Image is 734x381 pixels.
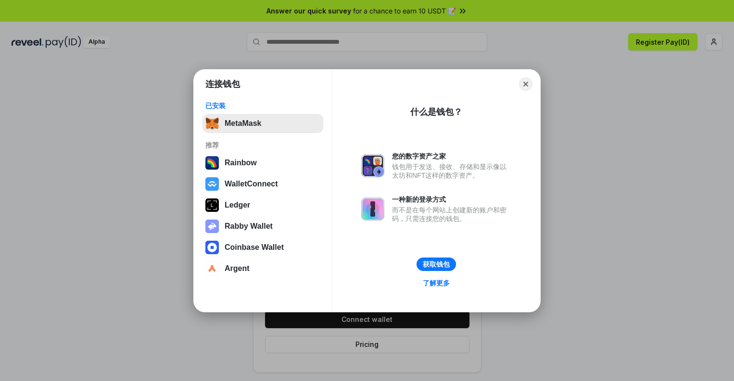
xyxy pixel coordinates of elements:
a: 了解更多 [417,277,456,289]
button: Ledger [202,196,323,215]
img: svg+xml,%3Csvg%20width%3D%2228%22%20height%3D%2228%22%20viewBox%3D%220%200%2028%2028%22%20fill%3D... [205,262,219,275]
div: 而不是在每个网站上创建新的账户和密码，只需连接您的钱包。 [392,206,511,223]
button: Rainbow [202,153,323,172]
button: Coinbase Wallet [202,238,323,257]
img: svg+xml,%3Csvg%20xmlns%3D%22http%3A%2F%2Fwww.w3.org%2F2000%2Fsvg%22%20width%3D%2228%22%20height%3... [205,198,219,212]
div: 已安装 [205,101,320,110]
button: Rabby Wallet [202,217,323,236]
div: Rainbow [225,159,257,167]
button: Argent [202,259,323,278]
img: svg+xml,%3Csvg%20xmlns%3D%22http%3A%2F%2Fwww.w3.org%2F2000%2Fsvg%22%20fill%3D%22none%22%20viewBox... [361,197,384,221]
div: 获取钱包 [423,260,450,269]
div: Argent [225,264,250,273]
div: 一种新的登录方式 [392,195,511,204]
button: WalletConnect [202,174,323,194]
button: 获取钱包 [417,258,456,271]
div: Coinbase Wallet [225,243,284,252]
img: svg+xml,%3Csvg%20width%3D%22120%22%20height%3D%22120%22%20viewBox%3D%220%200%20120%20120%22%20fil... [205,156,219,170]
h1: 连接钱包 [205,78,240,90]
img: svg+xml,%3Csvg%20width%3D%2228%22%20height%3D%2228%22%20viewBox%3D%220%200%2028%2028%22%20fill%3D... [205,177,219,191]
img: svg+xml,%3Csvg%20fill%3D%22none%22%20height%3D%2233%22%20viewBox%3D%220%200%2035%2033%22%20width%... [205,117,219,130]
div: 推荐 [205,141,320,149]
img: svg+xml,%3Csvg%20xmlns%3D%22http%3A%2F%2Fwww.w3.org%2F2000%2Fsvg%22%20fill%3D%22none%22%20viewBox... [361,154,384,177]
div: 您的数字资产之家 [392,152,511,160]
img: svg+xml,%3Csvg%20width%3D%2228%22%20height%3D%2228%22%20viewBox%3D%220%200%2028%2028%22%20fill%3D... [205,241,219,254]
div: 什么是钱包？ [410,106,462,118]
button: Close [519,77,532,91]
img: svg+xml,%3Csvg%20xmlns%3D%22http%3A%2F%2Fwww.w3.org%2F2000%2Fsvg%22%20fill%3D%22none%22%20viewBox... [205,220,219,233]
div: Ledger [225,201,250,209]
div: WalletConnect [225,180,278,188]
div: MetaMask [225,119,261,128]
button: MetaMask [202,114,323,133]
div: 钱包用于发送、接收、存储和显示像以太坊和NFT这样的数字资产。 [392,162,511,180]
div: Rabby Wallet [225,222,273,231]
div: 了解更多 [423,279,450,287]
